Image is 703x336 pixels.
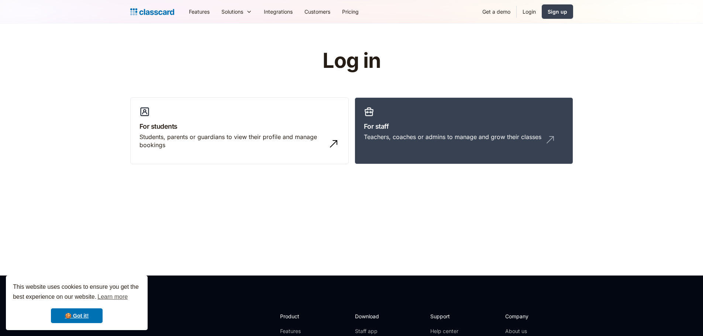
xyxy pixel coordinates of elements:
a: For studentsStudents, parents or guardians to view their profile and manage bookings [130,97,349,164]
a: About us [505,328,554,335]
div: cookieconsent [6,276,148,330]
a: Help center [430,328,460,335]
div: Teachers, coaches or admins to manage and grow their classes [364,133,541,141]
div: Students, parents or guardians to view their profile and manage bookings [139,133,325,149]
h2: Support [430,312,460,320]
div: Sign up [548,8,567,15]
span: This website uses cookies to ensure you get the best experience on our website. [13,283,141,302]
a: Staff app [355,328,385,335]
a: Login [517,3,542,20]
h3: For staff [364,121,564,131]
a: Sign up [542,4,573,19]
a: Pricing [336,3,365,20]
a: learn more about cookies [96,291,129,302]
a: Features [280,328,320,335]
a: Get a demo [476,3,516,20]
a: Features [183,3,216,20]
a: home [130,7,174,17]
a: Integrations [258,3,299,20]
h2: Product [280,312,320,320]
div: Solutions [221,8,243,15]
a: For staffTeachers, coaches or admins to manage and grow their classes [355,97,573,164]
h2: Download [355,312,385,320]
div: Solutions [216,3,258,20]
a: Customers [299,3,336,20]
h2: Company [505,312,554,320]
h3: For students [139,121,340,131]
h1: Log in [234,49,469,72]
a: dismiss cookie message [51,308,103,323]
